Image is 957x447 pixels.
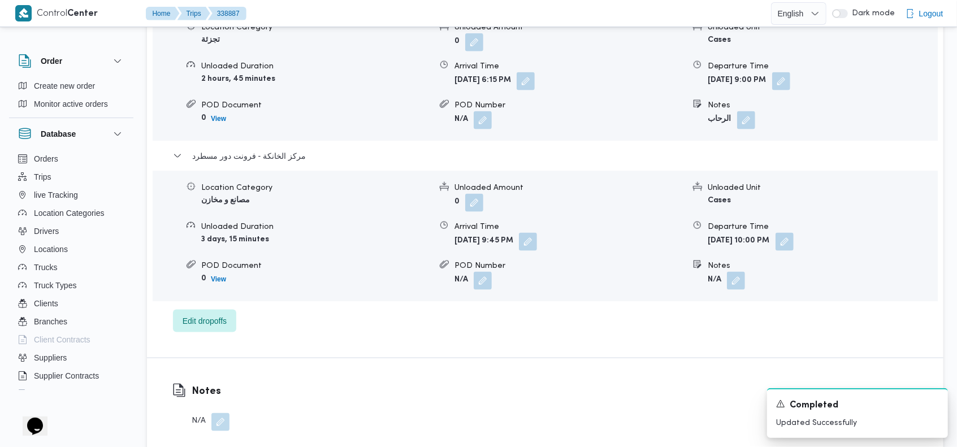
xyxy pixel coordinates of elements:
[454,77,511,84] b: [DATE] 6:15 PM
[708,116,731,123] b: الرحاب
[454,60,684,72] div: Arrival Time
[708,36,731,44] b: Cases
[34,152,58,166] span: Orders
[34,297,58,310] span: Clients
[34,261,57,274] span: Trucks
[901,2,948,25] button: Logout
[14,367,129,385] button: Supplier Contracts
[41,127,76,141] h3: Database
[201,197,250,204] b: مصانع و مخازن
[708,21,937,33] div: Unloaded Unit
[208,7,246,20] button: 338887
[34,79,95,93] span: Create new order
[68,10,98,18] b: Center
[201,221,431,233] div: Unloaded Duration
[211,275,226,283] b: View
[18,127,124,141] button: Database
[34,315,67,328] span: Branches
[14,331,129,349] button: Client Contracts
[34,224,59,238] span: Drivers
[14,186,129,204] button: live Tracking
[14,385,129,403] button: Devices
[34,333,90,346] span: Client Contracts
[14,313,129,331] button: Branches
[848,9,895,18] span: Dark mode
[708,276,721,284] b: N/A
[14,349,129,367] button: Suppliers
[34,170,51,184] span: Trips
[34,351,67,364] span: Suppliers
[14,168,129,186] button: Trips
[708,197,731,204] b: Cases
[34,242,68,256] span: Locations
[206,112,231,125] button: View
[206,272,231,286] button: View
[173,310,236,332] button: Edit dropoffs
[776,398,939,413] div: Notification
[454,116,468,123] b: N/A
[454,276,468,284] b: N/A
[34,97,108,111] span: Monitor active orders
[14,240,129,258] button: Locations
[201,236,269,243] b: 3 days, 15 minutes
[708,99,937,111] div: Notes
[790,399,838,413] span: Completed
[14,204,129,222] button: Location Categories
[201,260,431,272] div: POD Document
[454,221,684,233] div: Arrival Time
[14,294,129,313] button: Clients
[9,150,133,394] div: Database
[192,384,229,399] h3: Notes
[192,149,306,163] span: مركز الخانكة - فرونت دور مسطرد
[708,237,770,245] b: [DATE] 10:00 PM
[201,99,431,111] div: POD Document
[153,171,938,301] div: مركز الخانكة - فرونت دور مسطرد
[34,369,99,383] span: Supplier Contracts
[15,5,32,21] img: X8yXhbKr1z7QwAAAABJRU5ErkJggg==
[9,77,133,118] div: Order
[11,402,47,436] iframe: chat widget
[201,114,206,121] b: 0
[201,21,431,33] div: Location Category
[201,36,220,44] b: تجزئة
[454,182,684,194] div: Unloaded Amount
[14,258,129,276] button: Trucks
[183,314,227,328] span: Edit dropoffs
[14,95,129,113] button: Monitor active orders
[34,206,105,220] span: Location Categories
[708,221,937,233] div: Departure Time
[41,54,62,68] h3: Order
[776,417,939,429] p: Updated Successfully
[919,7,943,20] span: Logout
[708,77,767,84] b: [DATE] 9:00 PM
[153,10,938,141] div: قسم ثان القاهرة الجديدة
[14,77,129,95] button: Create new order
[454,237,513,245] b: [DATE] 9:45 PM
[34,188,78,202] span: live Tracking
[14,222,129,240] button: Drivers
[454,198,460,206] b: 0
[146,7,180,20] button: Home
[192,413,229,431] div: N/A
[201,75,275,83] b: 2 hours, 45 minutes
[34,279,76,292] span: Truck Types
[708,260,937,272] div: Notes
[18,54,124,68] button: Order
[454,21,684,33] div: Unloaded Amount
[14,150,129,168] button: Orders
[173,149,918,163] button: مركز الخانكة - فرونت دور مسطرد
[708,60,937,72] div: Departure Time
[201,60,431,72] div: Unloaded Duration
[454,99,684,111] div: POD Number
[201,182,431,194] div: Location Category
[34,387,62,401] span: Devices
[454,38,460,45] b: 0
[14,276,129,294] button: Truck Types
[177,7,210,20] button: Trips
[201,275,206,282] b: 0
[454,260,684,272] div: POD Number
[211,115,226,123] b: View
[708,182,937,194] div: Unloaded Unit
